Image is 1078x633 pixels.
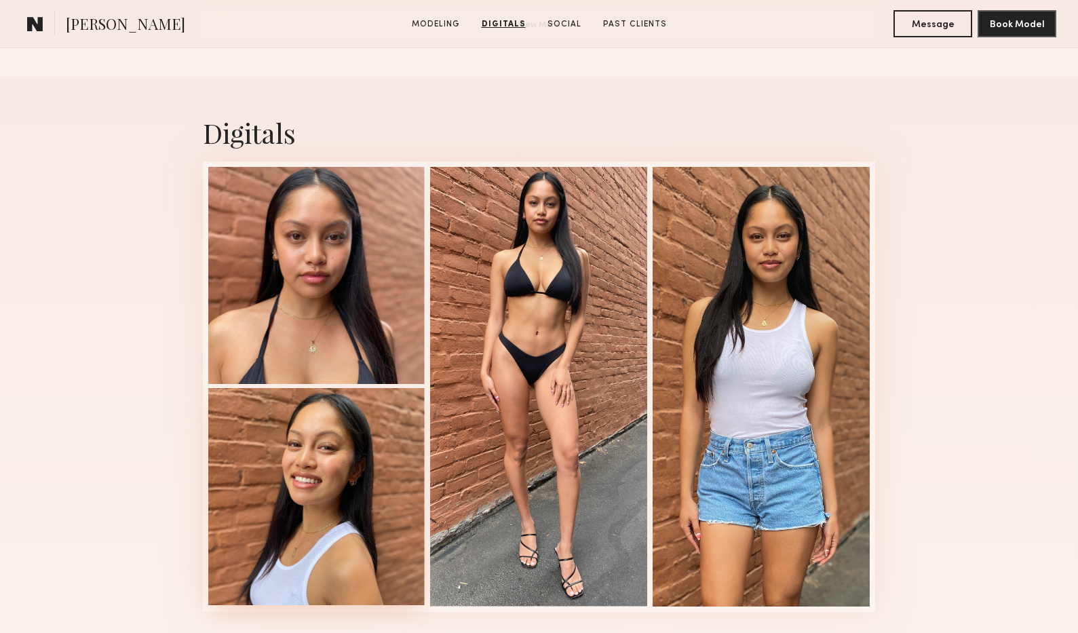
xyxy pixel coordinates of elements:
[203,115,876,151] div: Digitals
[66,14,185,37] span: [PERSON_NAME]
[978,18,1056,29] a: Book Model
[978,10,1056,37] button: Book Model
[542,18,587,31] a: Social
[476,18,531,31] a: Digitals
[893,10,972,37] button: Message
[598,18,672,31] a: Past Clients
[406,18,465,31] a: Modeling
